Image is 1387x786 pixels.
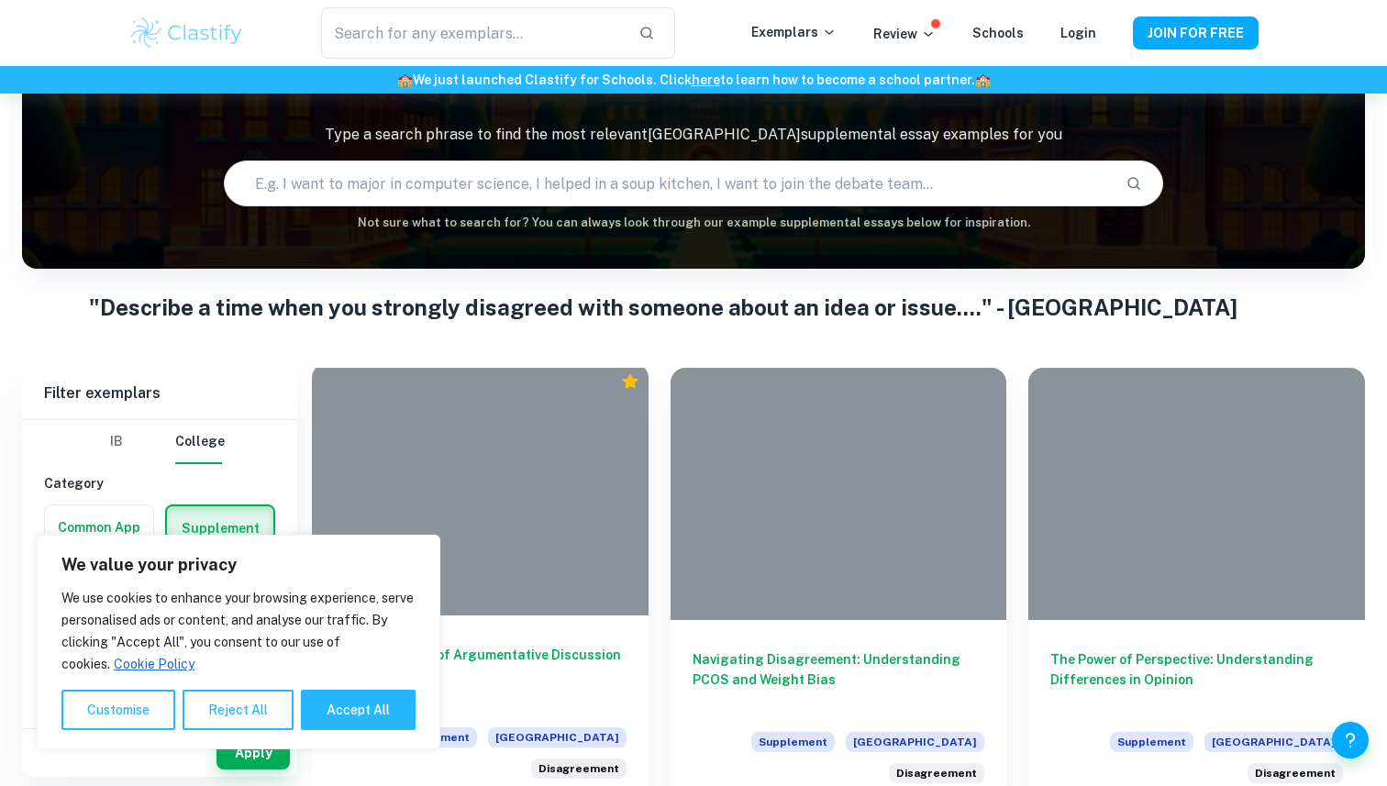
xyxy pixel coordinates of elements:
[321,7,624,59] input: Search for any exemplars...
[167,506,273,550] button: Supplement
[37,535,440,749] div: We value your privacy
[45,505,153,549] button: Common App
[225,158,1112,209] input: E.g. I want to major in computer science, I helped in a soup kitchen, I want to join the debate t...
[61,587,416,675] p: We use cookies to enhance your browsing experience, serve personalised ads or content, and analys...
[972,26,1024,40] a: Schools
[301,690,416,730] button: Accept All
[22,124,1365,146] p: Type a search phrase to find the most relevant [GEOGRAPHIC_DATA] supplemental essay examples for you
[1110,732,1193,752] span: Supplement
[846,732,984,752] span: [GEOGRAPHIC_DATA]
[1060,26,1096,40] a: Login
[89,291,1298,324] h1: "Describe a time when you strongly disagreed with someone about an idea or issue...." - [GEOGRAPH...
[183,690,294,730] button: Reject All
[94,420,139,464] button: IB
[896,765,977,781] span: Disagreement
[1332,722,1369,758] button: Help and Feedback
[175,420,225,464] button: College
[22,214,1365,232] h6: Not sure what to search for? You can always look through our example supplemental essays below fo...
[94,420,225,464] div: Filter type choice
[397,72,413,87] span: 🏫
[22,368,297,419] h6: Filter exemplars
[1248,763,1343,783] div: Describe a time when you strongly disagreed with someone about an idea or issue. How did you comm...
[751,22,837,42] p: Exemplars
[44,473,275,493] h6: Category
[692,72,720,87] a: here
[538,760,619,777] span: Disagreement
[531,758,627,779] div: Describe a time when you strongly disagreed with someone about an idea or issue. How did you comm...
[975,72,991,87] span: 🏫
[1255,765,1336,781] span: Disagreement
[1133,17,1259,50] button: JOIN FOR FREE
[621,372,639,391] div: Premium
[693,649,985,710] h6: Navigating Disagreement: Understanding PCOS and Weight Bias
[751,732,835,752] span: Supplement
[113,656,195,672] a: Cookie Policy
[889,763,984,783] div: Describe a time when you strongly disagreed with someone about an idea or issue. How did you comm...
[216,736,290,769] button: Apply
[334,645,627,705] h6: The Importance of Argumentative Discussion
[873,24,936,44] p: Review
[1118,168,1149,199] button: Search
[4,70,1383,90] h6: We just launched Clastify for Schools. Click to learn how to become a school partner.
[488,727,627,747] span: [GEOGRAPHIC_DATA]
[1050,649,1343,710] h6: The Power of Perspective: Understanding Differences in Opinion
[61,554,416,576] p: We value your privacy
[61,690,175,730] button: Customise
[128,15,245,51] img: Clastify logo
[1204,732,1343,752] span: [GEOGRAPHIC_DATA]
